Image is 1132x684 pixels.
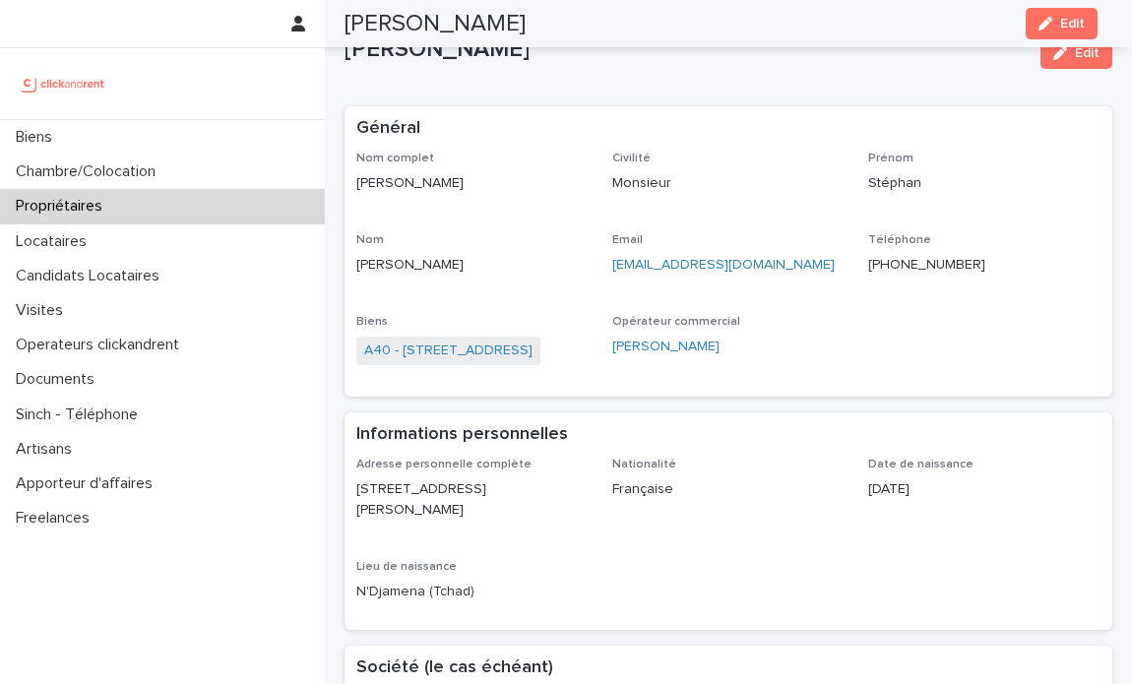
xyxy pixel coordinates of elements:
[612,337,720,357] a: [PERSON_NAME]
[868,153,913,164] span: Prénom
[868,255,1101,276] p: [PHONE_NUMBER]
[345,10,526,38] h2: [PERSON_NAME]
[612,258,835,272] a: [EMAIL_ADDRESS][DOMAIN_NAME]
[356,479,589,521] p: [STREET_ADDRESS][PERSON_NAME]
[8,128,68,147] p: Biens
[356,118,420,140] h2: Général
[612,459,676,470] span: Nationalité
[356,316,388,328] span: Biens
[1060,17,1085,31] span: Edit
[356,234,384,246] span: Nom
[612,173,845,194] p: Monsieur
[16,64,111,103] img: UCB0brd3T0yccxBKYDjQ
[8,336,195,354] p: Operateurs clickandrent
[868,479,1101,500] p: [DATE]
[356,561,457,573] span: Lieu de naissance
[868,173,1101,194] p: Stéphan
[356,459,532,470] span: Adresse personnelle complète
[1040,37,1112,69] button: Edit
[868,234,931,246] span: Téléphone
[8,405,154,424] p: Sinch - Téléphone
[356,424,568,446] h2: Informations personnelles
[612,234,643,246] span: Email
[356,173,589,194] p: [PERSON_NAME]
[1026,8,1098,39] button: Edit
[356,582,589,602] p: N'Djamena (Tchad)
[8,474,168,493] p: Apporteur d'affaires
[8,162,171,181] p: Chambre/Colocation
[612,479,845,500] p: Française
[8,509,105,528] p: Freelances
[8,232,102,251] p: Locataires
[8,267,175,285] p: Candidats Locataires
[868,459,974,470] span: Date de naissance
[345,35,1025,64] p: [PERSON_NAME]
[8,370,110,389] p: Documents
[356,255,589,276] p: [PERSON_NAME]
[8,197,118,216] p: Propriétaires
[356,153,434,164] span: Nom complet
[8,440,88,459] p: Artisans
[612,316,740,328] span: Opérateur commercial
[356,657,553,679] h2: Société (le cas échéant)
[8,301,79,320] p: Visites
[1075,46,1100,60] span: Edit
[612,153,651,164] span: Civilité
[364,341,533,361] a: A40 - [STREET_ADDRESS]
